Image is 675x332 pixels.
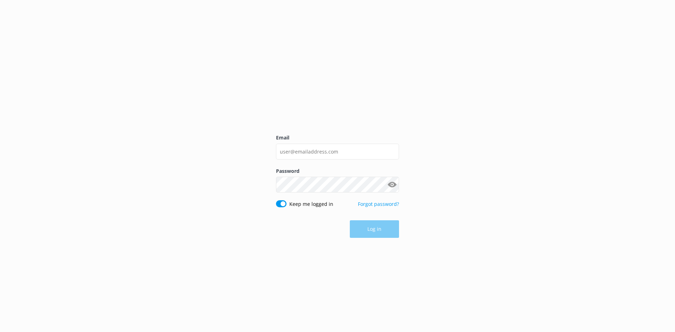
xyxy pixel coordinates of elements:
button: Show password [385,178,399,192]
label: Email [276,134,399,142]
a: Forgot password? [358,201,399,207]
input: user@emailaddress.com [276,144,399,160]
label: Keep me logged in [289,200,333,208]
label: Password [276,167,399,175]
